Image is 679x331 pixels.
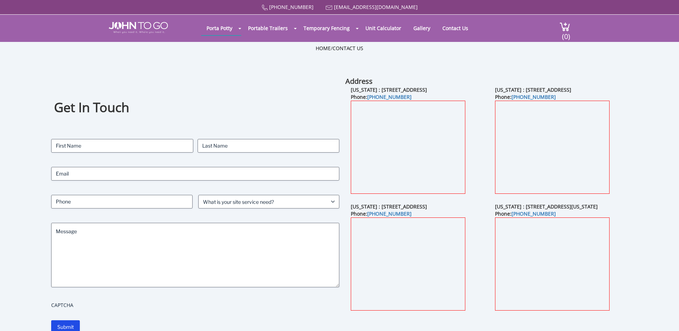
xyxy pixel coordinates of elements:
[316,45,331,52] a: Home
[650,302,679,331] button: Live Chat
[51,302,339,309] label: CAPTCHA
[198,139,340,153] input: Last Name
[495,203,598,210] b: [US_STATE] : [STREET_ADDRESS][US_STATE]
[243,21,293,35] a: Portable Trailers
[333,45,363,52] a: Contact Us
[495,86,571,93] b: [US_STATE] : [STREET_ADDRESS]
[269,4,314,10] a: [PHONE_NUMBER]
[351,210,412,217] b: Phone:
[345,76,373,86] b: Address
[54,99,336,116] h1: Get In Touch
[437,21,474,35] a: Contact Us
[298,21,355,35] a: Temporary Fencing
[262,5,268,11] img: Call
[367,210,412,217] a: [PHONE_NUMBER]
[334,4,418,10] a: [EMAIL_ADDRESS][DOMAIN_NAME]
[360,21,407,35] a: Unit Calculator
[511,93,556,100] a: [PHONE_NUMBER]
[495,210,556,217] b: Phone:
[326,5,333,10] img: Mail
[408,21,436,35] a: Gallery
[559,22,570,32] img: cart a
[51,195,193,208] input: Phone
[109,22,168,33] img: JOHN to go
[351,93,412,100] b: Phone:
[511,210,556,217] a: [PHONE_NUMBER]
[351,203,427,210] b: [US_STATE] : [STREET_ADDRESS]
[51,139,193,153] input: First Name
[367,93,412,100] a: [PHONE_NUMBER]
[51,167,339,181] input: Email
[316,45,363,52] ul: /
[201,21,238,35] a: Porta Potty
[351,86,427,93] b: [US_STATE] : [STREET_ADDRESS]
[562,26,570,41] span: (0)
[495,93,556,100] b: Phone:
